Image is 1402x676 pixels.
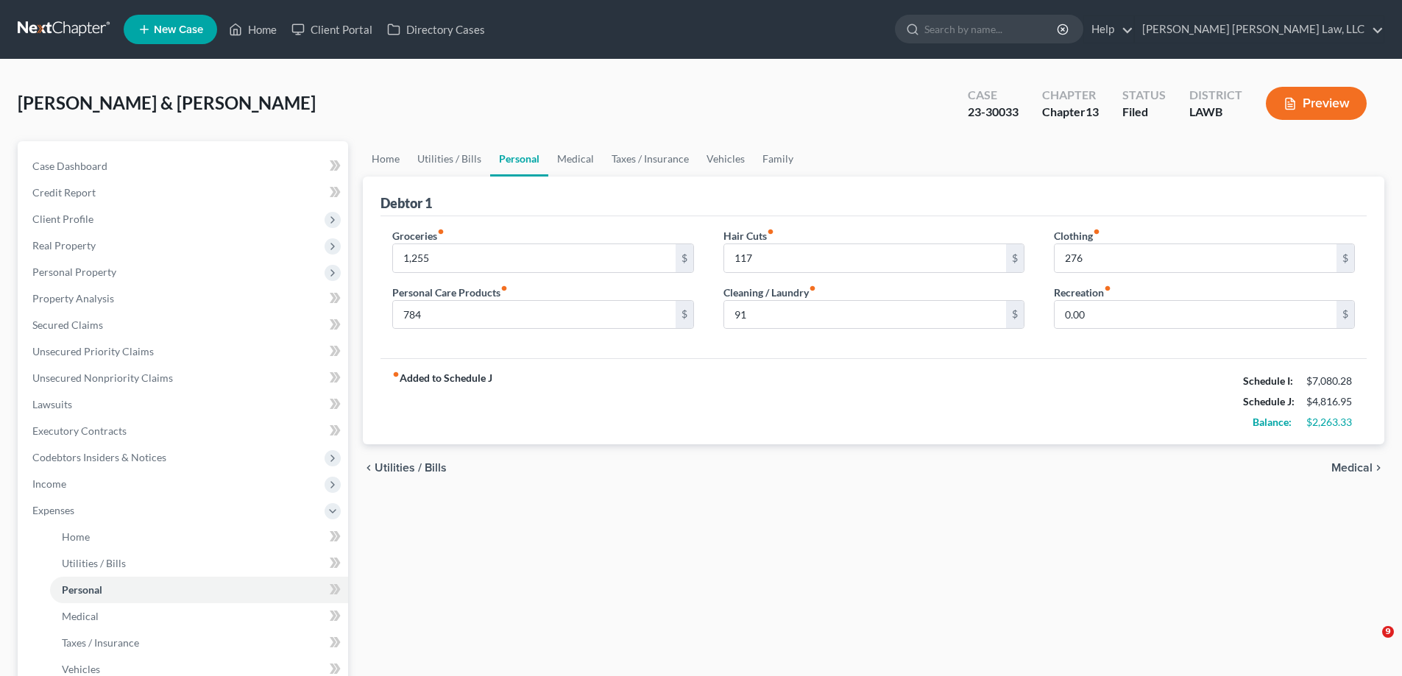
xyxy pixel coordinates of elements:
a: Medical [548,141,603,177]
a: Utilities / Bills [408,141,490,177]
a: Family [754,141,802,177]
a: Unsecured Priority Claims [21,338,348,365]
button: Preview [1266,87,1367,120]
div: Debtor 1 [380,194,432,212]
input: -- [1055,301,1336,329]
div: $4,816.95 [1306,394,1355,409]
i: fiber_manual_record [1093,228,1100,235]
i: chevron_right [1373,462,1384,474]
a: Case Dashboard [21,153,348,179]
input: -- [393,244,675,272]
a: Property Analysis [21,285,348,312]
a: Taxes / Insurance [603,141,698,177]
div: $2,263.33 [1306,415,1355,430]
label: Hair Cuts [723,228,774,243]
strong: Schedule I: [1243,374,1293,387]
span: Case Dashboard [32,160,107,172]
span: Codebtors Insiders & Notices [32,451,166,463]
a: Client Portal [284,16,380,43]
div: $ [676,244,693,272]
a: Medical [50,603,348,630]
a: Directory Cases [380,16,492,43]
span: 13 [1086,104,1099,118]
input: -- [1055,244,1336,272]
input: -- [724,244,1006,272]
i: chevron_left [363,462,375,474]
div: Status [1122,87,1166,104]
div: Chapter [1042,104,1099,121]
div: $ [1336,244,1354,272]
a: Utilities / Bills [50,550,348,577]
span: Lawsuits [32,398,72,410]
label: Cleaning / Laundry [723,285,816,300]
div: District [1189,87,1242,104]
span: Client Profile [32,213,93,225]
span: Credit Report [32,186,96,199]
span: Vehicles [62,663,100,675]
button: chevron_left Utilities / Bills [363,462,447,474]
iframe: Intercom live chat [1352,626,1387,661]
div: $ [1006,244,1024,272]
a: Credit Report [21,179,348,206]
strong: Added to Schedule J [392,371,492,433]
div: $ [1336,301,1354,329]
i: fiber_manual_record [767,228,774,235]
span: Unsecured Priority Claims [32,345,154,357]
input: -- [393,301,675,329]
span: Secured Claims [32,319,103,331]
a: Executory Contracts [21,418,348,444]
a: Personal [50,577,348,603]
i: fiber_manual_record [437,228,445,235]
div: $ [676,301,693,329]
label: Personal Care Products [392,285,508,300]
span: Medical [62,610,99,622]
span: Utilities / Bills [375,462,447,474]
div: Case [968,87,1019,104]
span: Personal [62,583,102,596]
span: Taxes / Insurance [62,636,139,649]
span: Home [62,530,90,543]
span: [PERSON_NAME] & [PERSON_NAME] [18,92,316,113]
a: Unsecured Nonpriority Claims [21,365,348,391]
div: LAWB [1189,104,1242,121]
div: Filed [1122,104,1166,121]
a: Help [1084,16,1133,43]
a: Home [222,16,284,43]
a: [PERSON_NAME] [PERSON_NAME] Law, LLC [1135,16,1384,43]
span: Medical [1331,462,1373,474]
span: 9 [1382,626,1394,638]
a: Home [363,141,408,177]
button: Medical chevron_right [1331,462,1384,474]
strong: Balance: [1253,416,1292,428]
label: Groceries [392,228,445,243]
div: $7,080.28 [1306,374,1355,388]
a: Taxes / Insurance [50,630,348,656]
input: Search by name... [924,15,1059,43]
span: Personal Property [32,266,116,278]
i: fiber_manual_record [809,285,816,292]
strong: Schedule J: [1243,395,1295,408]
a: Vehicles [698,141,754,177]
input: -- [724,301,1006,329]
span: New Case [154,24,203,35]
span: Expenses [32,504,74,516]
span: Executory Contracts [32,424,127,437]
div: 23-30033 [968,104,1019,121]
span: Utilities / Bills [62,557,126,569]
label: Clothing [1054,228,1100,243]
i: fiber_manual_record [500,285,508,292]
span: Income [32,477,66,490]
span: Property Analysis [32,292,114,305]
i: fiber_manual_record [1104,285,1111,292]
span: Real Property [32,239,96,252]
a: Secured Claims [21,312,348,338]
a: Personal [490,141,548,177]
i: fiber_manual_record [392,371,400,378]
label: Recreation [1054,285,1111,300]
div: $ [1006,301,1024,329]
a: Lawsuits [21,391,348,418]
a: Home [50,524,348,550]
span: Unsecured Nonpriority Claims [32,371,173,384]
div: Chapter [1042,87,1099,104]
